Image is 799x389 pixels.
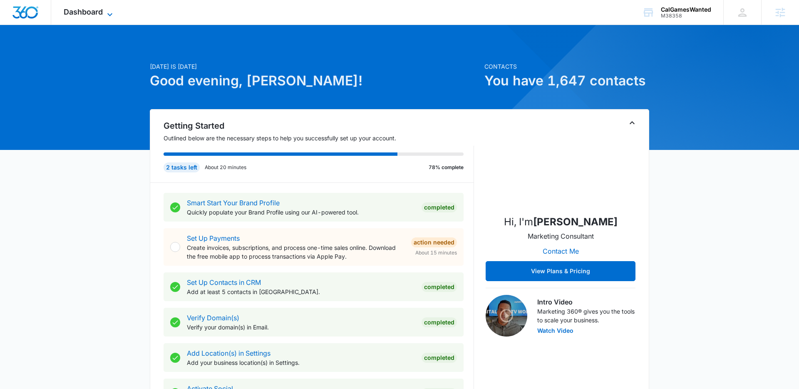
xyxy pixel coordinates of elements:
[187,323,415,332] p: Verify your domain(s) in Email.
[504,214,618,229] p: Hi, I'm
[150,71,479,91] h1: Good evening, [PERSON_NAME]!
[528,231,594,241] p: Marketing Consultant
[187,358,415,367] p: Add your business location(s) in Settings.
[411,237,457,247] div: Action Needed
[64,7,103,16] span: Dashboard
[187,199,280,207] a: Smart Start Your Brand Profile
[486,261,635,281] button: View Plans & Pricing
[164,162,200,172] div: 2 tasks left
[627,118,637,128] button: Toggle Collapse
[422,282,457,292] div: Completed
[415,249,457,257] span: About 15 minutes
[187,243,404,261] p: Create invoices, subscriptions, and process one-time sales online. Download the free mobile app t...
[537,307,635,324] p: Marketing 360® gives you the tools to scale your business.
[187,314,239,322] a: Verify Domain(s)
[661,13,711,19] div: account id
[422,202,457,212] div: Completed
[187,287,415,296] p: Add at least 5 contacts in [GEOGRAPHIC_DATA].
[422,353,457,363] div: Completed
[164,134,474,142] p: Outlined below are the necessary steps to help you successfully set up your account.
[534,241,587,261] button: Contact Me
[533,216,618,228] strong: [PERSON_NAME]
[537,328,573,334] button: Watch Video
[486,295,527,337] img: Intro Video
[429,164,464,171] p: 78% complete
[187,234,240,242] a: Set Up Payments
[537,297,635,307] h3: Intro Video
[661,6,711,13] div: account name
[519,125,602,208] img: Simon Gulau
[484,62,649,71] p: Contacts
[164,120,474,132] h2: Getting Started
[205,164,246,171] p: About 20 minutes
[484,71,649,91] h1: You have 1,647 contacts
[187,349,270,357] a: Add Location(s) in Settings
[187,278,261,287] a: Set Up Contacts in CRM
[187,208,415,217] p: Quickly populate your Brand Profile using our AI-powered tool.
[150,62,479,71] p: [DATE] is [DATE]
[422,317,457,327] div: Completed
